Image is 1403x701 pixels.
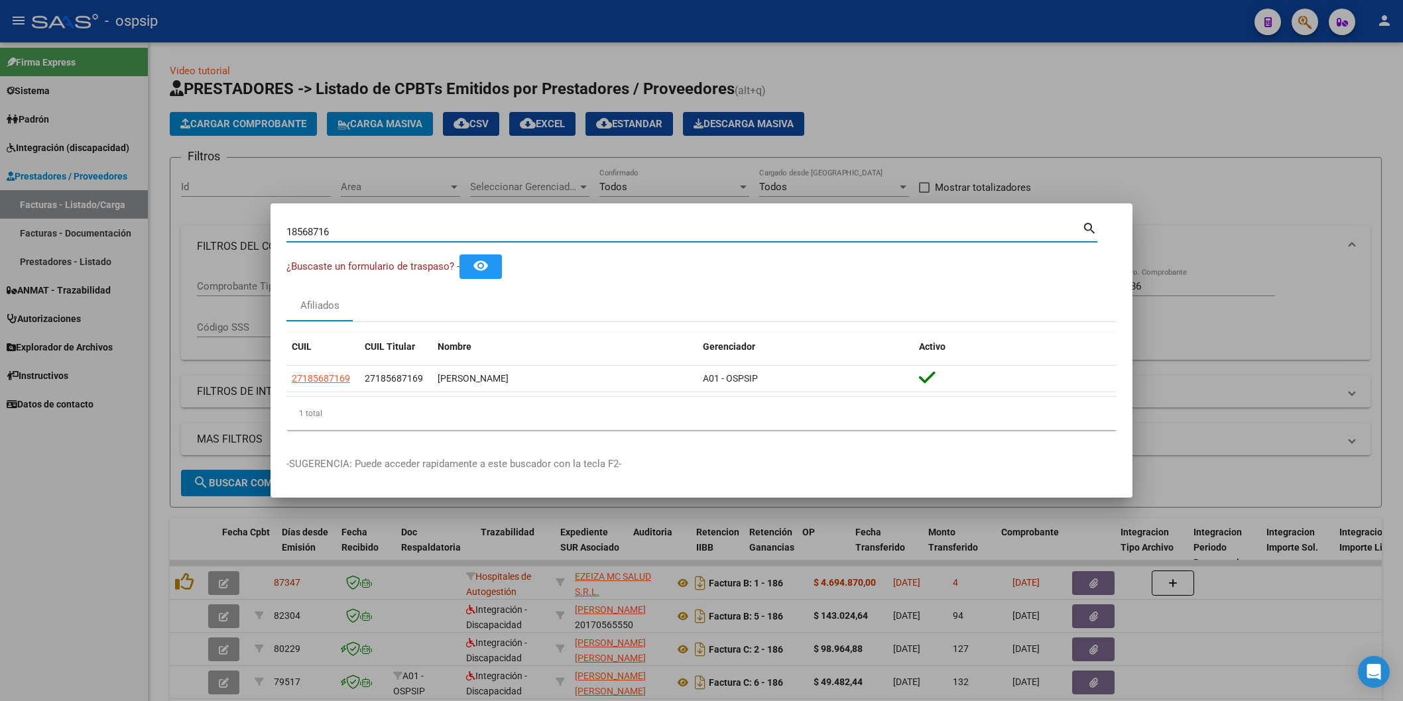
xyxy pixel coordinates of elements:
div: Afiliados [300,298,339,313]
span: ¿Buscaste un formulario de traspaso? - [286,260,459,272]
span: Activo [919,341,945,352]
datatable-header-cell: CUIL [286,333,359,361]
datatable-header-cell: Gerenciador [698,333,914,361]
span: 27185687169 [292,373,350,384]
div: Open Intercom Messenger [1358,656,1390,688]
mat-icon: remove_red_eye [473,258,489,274]
span: Gerenciador [703,341,755,352]
datatable-header-cell: CUIL Titular [359,333,432,361]
span: 27185687169 [365,373,423,384]
datatable-header-cell: Nombre [432,333,698,361]
p: -SUGERENCIA: Puede acceder rapidamente a este buscador con la tecla F2- [286,457,1117,472]
div: [PERSON_NAME] [438,371,692,386]
datatable-header-cell: Activo [914,333,1117,361]
span: A01 - OSPSIP [703,373,758,384]
span: Nombre [438,341,471,352]
span: CUIL [292,341,312,352]
div: 1 total [286,397,1117,430]
mat-icon: search [1082,219,1097,235]
span: CUIL Titular [365,341,415,352]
